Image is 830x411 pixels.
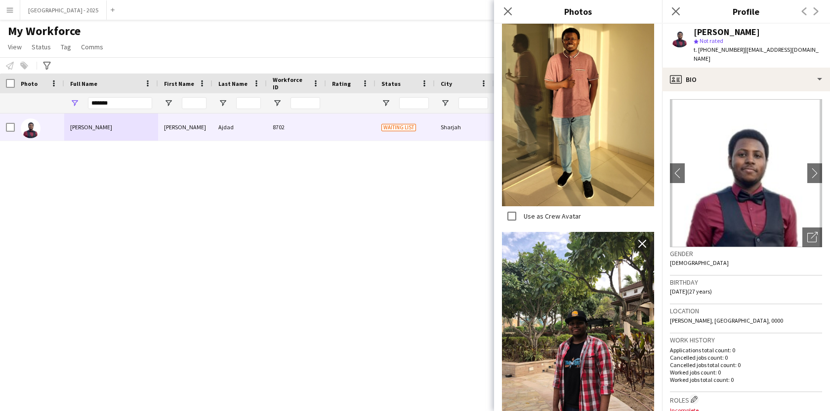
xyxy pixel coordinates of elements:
[32,42,51,51] span: Status
[4,40,26,53] a: View
[662,5,830,18] h3: Profile
[70,99,79,108] button: Open Filter Menu
[21,118,41,138] img: Omar Ajdad
[8,24,81,38] span: My Workforce
[694,28,760,37] div: [PERSON_NAME]
[670,354,822,361] p: Cancelled jobs count: 0
[694,46,819,62] span: | [EMAIL_ADDRESS][DOMAIN_NAME]
[8,42,22,51] span: View
[290,97,320,109] input: Workforce ID Filter Input
[41,60,53,72] app-action-btn: Advanced filters
[332,80,351,87] span: Rating
[381,124,416,131] span: Waiting list
[700,37,723,44] span: Not rated
[212,113,267,141] div: Ajdad
[20,0,107,20] button: [GEOGRAPHIC_DATA] - 2025
[273,99,282,108] button: Open Filter Menu
[182,97,207,109] input: First Name Filter Input
[494,5,662,18] h3: Photos
[273,76,308,91] span: Workforce ID
[28,40,55,53] a: Status
[70,123,112,131] span: [PERSON_NAME]
[441,80,452,87] span: City
[670,288,712,295] span: [DATE] (27 years)
[57,40,75,53] a: Tag
[218,99,227,108] button: Open Filter Menu
[670,306,822,315] h3: Location
[522,212,581,221] label: Use as Crew Avatar
[218,80,248,87] span: Last Name
[81,42,103,51] span: Comms
[236,97,261,109] input: Last Name Filter Input
[670,346,822,354] p: Applications total count: 0
[164,80,194,87] span: First Name
[670,317,783,324] span: [PERSON_NAME], [GEOGRAPHIC_DATA], 0000
[670,376,822,383] p: Worked jobs total count: 0
[441,99,450,108] button: Open Filter Menu
[21,80,38,87] span: Photo
[77,40,107,53] a: Comms
[158,113,212,141] div: [PERSON_NAME]
[267,113,326,141] div: 8702
[670,336,822,344] h3: Work history
[662,68,830,91] div: Bio
[670,361,822,369] p: Cancelled jobs total count: 0
[435,113,494,141] div: Sharjah
[61,42,71,51] span: Tag
[670,278,822,287] h3: Birthday
[164,99,173,108] button: Open Filter Menu
[458,97,488,109] input: City Filter Input
[381,99,390,108] button: Open Filter Menu
[670,249,822,258] h3: Gender
[670,259,729,266] span: [DEMOGRAPHIC_DATA]
[399,97,429,109] input: Status Filter Input
[70,80,97,87] span: Full Name
[694,46,745,53] span: t. [PHONE_NUMBER]
[802,227,822,247] div: Open photos pop-in
[670,99,822,247] img: Crew avatar or photo
[670,369,822,376] p: Worked jobs count: 0
[381,80,401,87] span: Status
[670,394,822,405] h3: Roles
[88,97,152,109] input: Full Name Filter Input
